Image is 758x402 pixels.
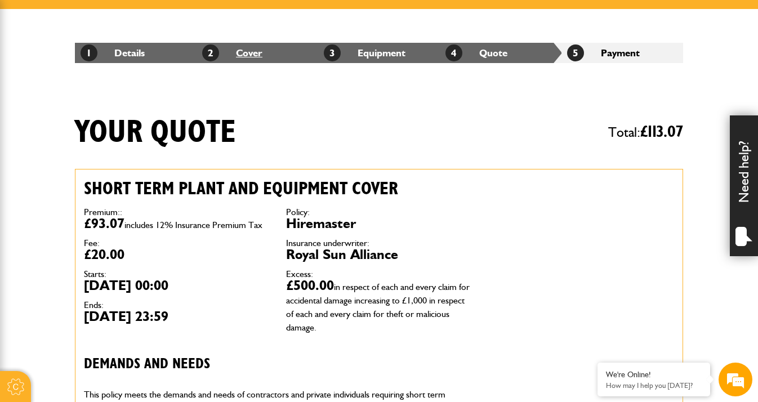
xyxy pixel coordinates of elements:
[124,220,262,230] span: includes 12% Insurance Premium Tax
[185,6,212,33] div: Minimize live chat window
[286,270,471,279] dt: Excess:
[59,63,189,78] div: Chat with us now
[84,239,269,248] dt: Fee:
[286,279,471,333] dd: £500.00
[445,44,462,61] span: 4
[561,43,683,63] li: Payment
[286,282,470,333] span: in respect of each and every claim for accidental damage increasing to £1,000 in respect of each ...
[324,44,341,61] span: 3
[567,44,584,61] span: 5
[606,370,702,379] div: We're Online!
[81,47,145,59] a: 1Details
[286,217,471,230] dd: Hiremaster
[84,301,269,310] dt: Ends:
[608,119,683,145] span: Total:
[84,356,472,373] h3: Demands and needs
[84,217,269,230] dd: £93.07
[286,239,471,248] dt: Insurance underwriter:
[15,137,206,162] input: Enter your email address
[324,47,405,59] a: 3Equipment
[606,381,702,390] p: How may I help you today?
[84,178,472,199] h2: Short term plant and equipment cover
[84,310,269,323] dd: [DATE] 23:59
[286,248,471,261] dd: Royal Sun Alliance
[440,43,561,63] li: Quote
[730,115,758,256] div: Need help?
[15,171,206,195] input: Enter your phone number
[648,124,683,140] span: 113.07
[75,114,236,151] h1: Your quote
[202,44,219,61] span: 2
[84,270,269,279] dt: Starts:
[19,62,47,78] img: d_20077148190_company_1631870298795_20077148190
[81,44,97,61] span: 1
[84,248,269,261] dd: £20.00
[153,315,204,330] em: Start Chat
[202,47,262,59] a: 2Cover
[286,208,471,217] dt: Policy:
[15,104,206,129] input: Enter your last name
[84,279,269,292] dd: [DATE] 00:00
[84,208,269,217] dt: Premium::
[640,124,683,140] span: £
[15,204,206,306] textarea: Type your message and hit 'Enter'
